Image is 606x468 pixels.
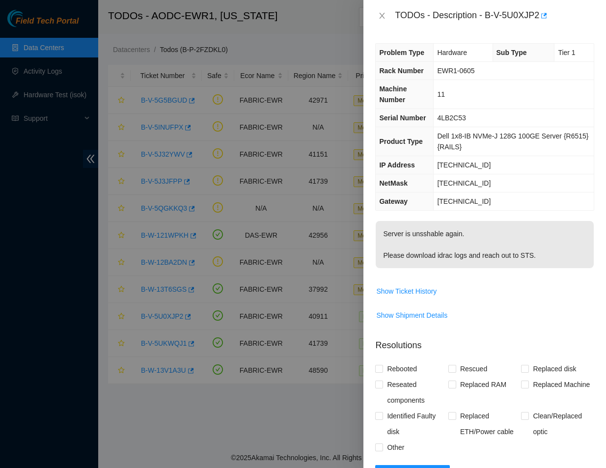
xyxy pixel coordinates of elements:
span: Clean/Replaced optic [529,408,594,440]
span: 11 [437,90,445,98]
span: IP Address [379,161,414,169]
span: Product Type [379,138,422,145]
span: Sub Type [496,49,527,56]
span: close [378,12,386,20]
span: Replaced RAM [456,377,510,392]
span: Identified Faulty disk [383,408,448,440]
span: Hardware [437,49,467,56]
button: Show Shipment Details [376,307,448,323]
span: Problem Type [379,49,424,56]
span: 4LB2C53 [437,114,466,122]
span: Serial Number [379,114,426,122]
span: NetMask [379,179,408,187]
span: Rebooted [383,361,421,377]
span: [TECHNICAL_ID] [437,179,491,187]
span: Other [383,440,408,455]
span: Replaced disk [529,361,580,377]
span: Machine Number [379,85,407,104]
span: [TECHNICAL_ID] [437,161,491,169]
span: Tier 1 [558,49,575,56]
span: Show Shipment Details [376,310,447,321]
span: Dell 1x8-IB NVMe-J 128G 100GE Server {R6515} {RAILS} [437,132,588,151]
span: Rack Number [379,67,423,75]
span: EWR1-0605 [437,67,474,75]
span: [TECHNICAL_ID] [437,197,491,205]
span: Gateway [379,197,408,205]
span: Reseated components [383,377,448,408]
button: Show Ticket History [376,283,437,299]
span: Show Ticket History [376,286,437,297]
div: TODOs - Description - B-V-5U0XJP2 [395,8,594,24]
p: Resolutions [375,331,594,352]
span: Replaced ETH/Power cable [456,408,522,440]
span: Replaced Machine [529,377,594,392]
button: Close [375,11,389,21]
span: Rescued [456,361,491,377]
p: Server is unsshable again. Please download idrac logs and reach out to STS. [376,221,594,268]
